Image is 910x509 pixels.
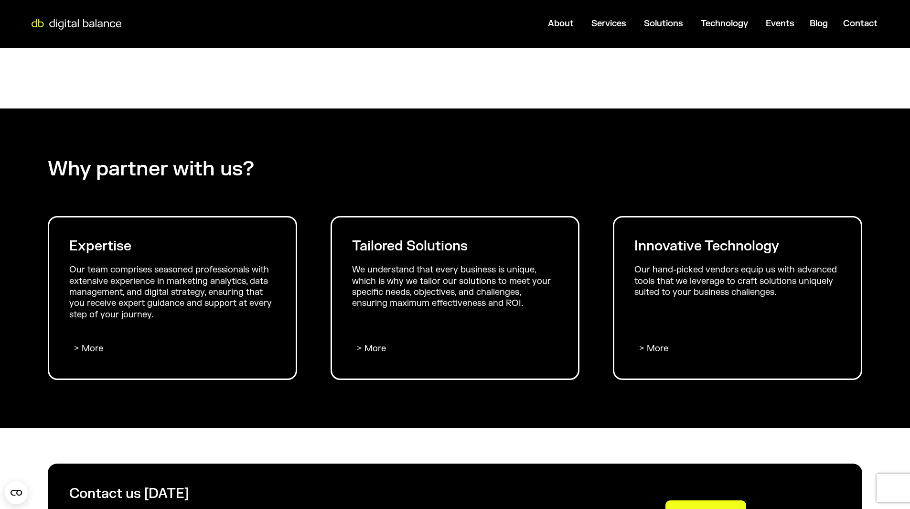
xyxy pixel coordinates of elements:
h3: Expertise [69,238,276,255]
a: Expertise Our team comprises seasoned professionals with extensive experience in marketing analyt... [48,216,297,380]
h3: Innovative Technology [634,238,841,255]
a: Events [766,18,794,29]
a: About [548,18,574,29]
button: Open CMP widget [5,481,28,504]
p: We understand that every business is unique, which is why we tailor our solutions to meet your sp... [352,264,558,309]
a: Blog [810,18,828,29]
p: > More [357,343,554,354]
div: Menu Toggle [130,14,885,33]
p: Our hand-picked vendors equip us with advanced tools that we leverage to craft solutions uniquely... [634,264,841,298]
p: > More [639,343,836,354]
h2: Why partner with us? [48,156,862,183]
nav: Menu [130,14,885,33]
a: Technology [701,18,748,29]
a: Innovative Technology Our hand-picked vendors equip us with advanced tools that we leverage to cr... [613,216,862,380]
a: Services [591,18,626,29]
a: Solutions [644,18,683,29]
p: > More [74,343,271,354]
a: Tailored Solutions We understand that every business is unique, which is why we tailor our soluti... [331,216,580,380]
img: Digital Balance logo [24,19,129,30]
h3: Tailored Solutions [352,238,558,255]
p: Our team comprises seasoned professionals with extensive experience in marketing analytics, data ... [69,264,276,320]
h3: Contact us [DATE] [69,485,578,502]
a: Contact [843,18,878,29]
